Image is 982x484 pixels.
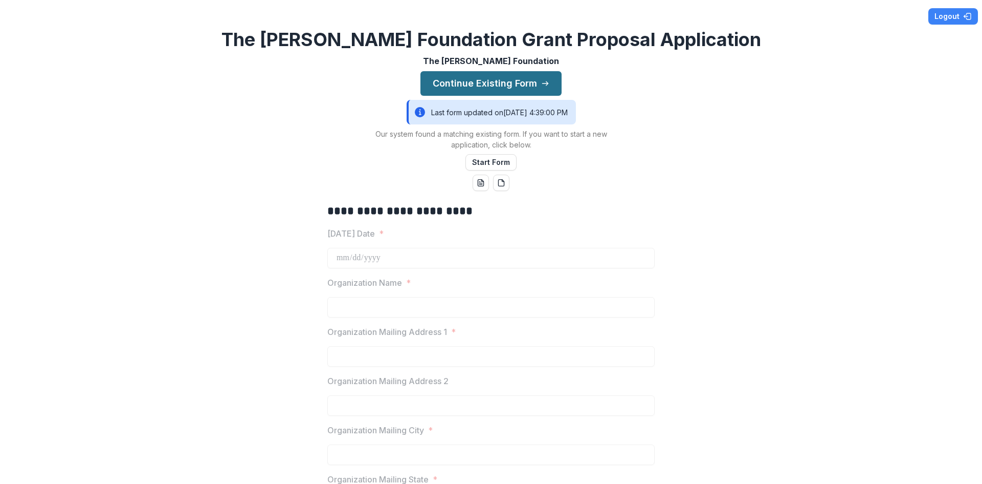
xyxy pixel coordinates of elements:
button: Logout [928,8,978,25]
button: pdf-download [493,175,509,191]
button: word-download [473,175,489,191]
p: Organization Mailing Address 1 [327,326,447,338]
p: Organization Mailing Address 2 [327,375,449,387]
p: Organization Mailing City [327,424,424,436]
h2: The [PERSON_NAME] Foundation Grant Proposal Application [221,29,761,51]
p: The [PERSON_NAME] Foundation [423,55,559,67]
p: Our system found a matching existing form. If you want to start a new application, click below. [363,129,619,150]
button: Continue Existing Form [420,71,562,96]
button: Start Form [465,154,517,171]
p: [DATE] Date [327,227,375,240]
p: Organization Name [327,277,402,289]
div: Last form updated on [DATE] 4:39:00 PM [407,100,576,124]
